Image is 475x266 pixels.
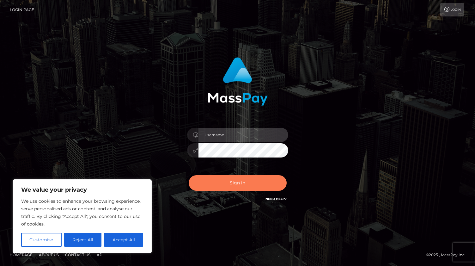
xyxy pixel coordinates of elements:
[94,250,106,260] a: API
[208,57,268,106] img: MassPay Login
[21,186,143,194] p: We value your privacy
[265,197,287,201] a: Need Help?
[198,128,288,142] input: Username...
[21,233,62,247] button: Customise
[10,3,34,16] a: Login Page
[189,175,287,191] button: Sign in
[7,250,35,260] a: Homepage
[64,233,102,247] button: Reject All
[104,233,143,247] button: Accept All
[63,250,93,260] a: Contact Us
[36,250,61,260] a: About Us
[426,251,470,258] div: © 2025 , MassPay Inc.
[440,3,464,16] a: Login
[21,197,143,228] p: We use cookies to enhance your browsing experience, serve personalised ads or content, and analys...
[13,179,152,253] div: We value your privacy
